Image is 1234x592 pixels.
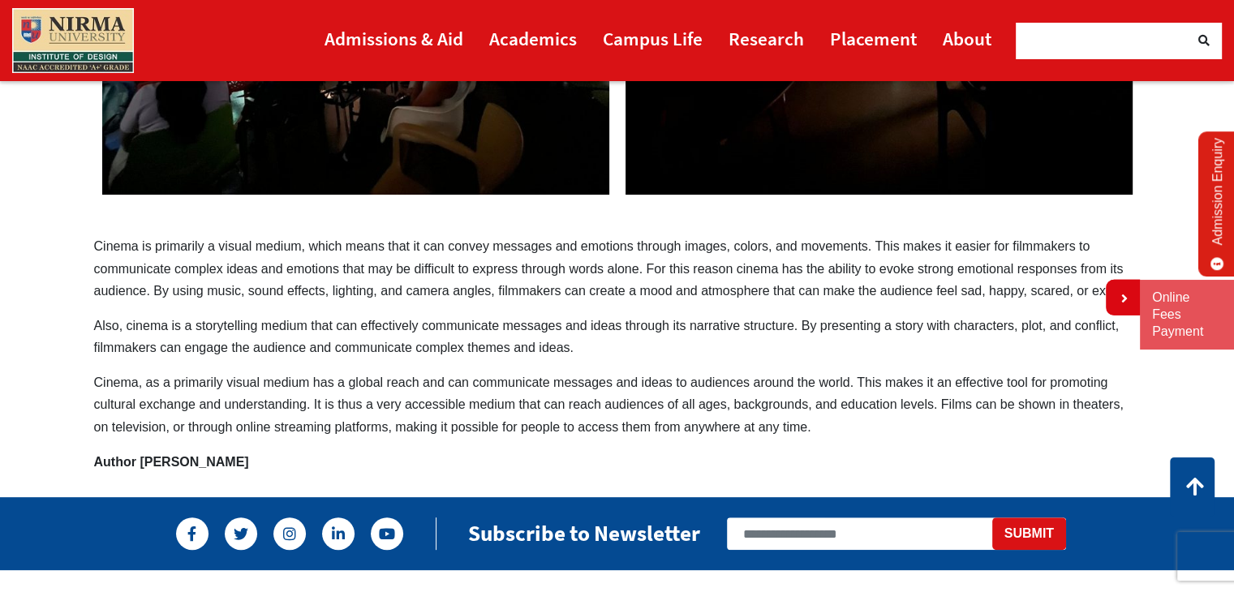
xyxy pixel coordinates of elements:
p: Cinema, as a primarily visual medium has a global reach and can communicate messages and ideas to... [94,371,1141,438]
img: main_logo [12,8,134,73]
button: Submit [992,517,1066,550]
a: Research [729,20,804,57]
a: About [943,20,991,57]
h2: Subscribe to Newsletter [468,520,700,547]
p: Also, cinema is a storytelling medium that can effectively communicate messages and ideas through... [94,315,1141,358]
a: Admissions & Aid [325,20,463,57]
strong: Author [PERSON_NAME] [94,455,249,469]
a: Placement [830,20,917,57]
a: Academics [489,20,577,57]
a: Online Fees Payment [1152,290,1222,340]
a: Campus Life [603,20,703,57]
p: Cinema is primarily a visual medium, which means that it can convey messages and emotions through... [94,235,1141,302]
